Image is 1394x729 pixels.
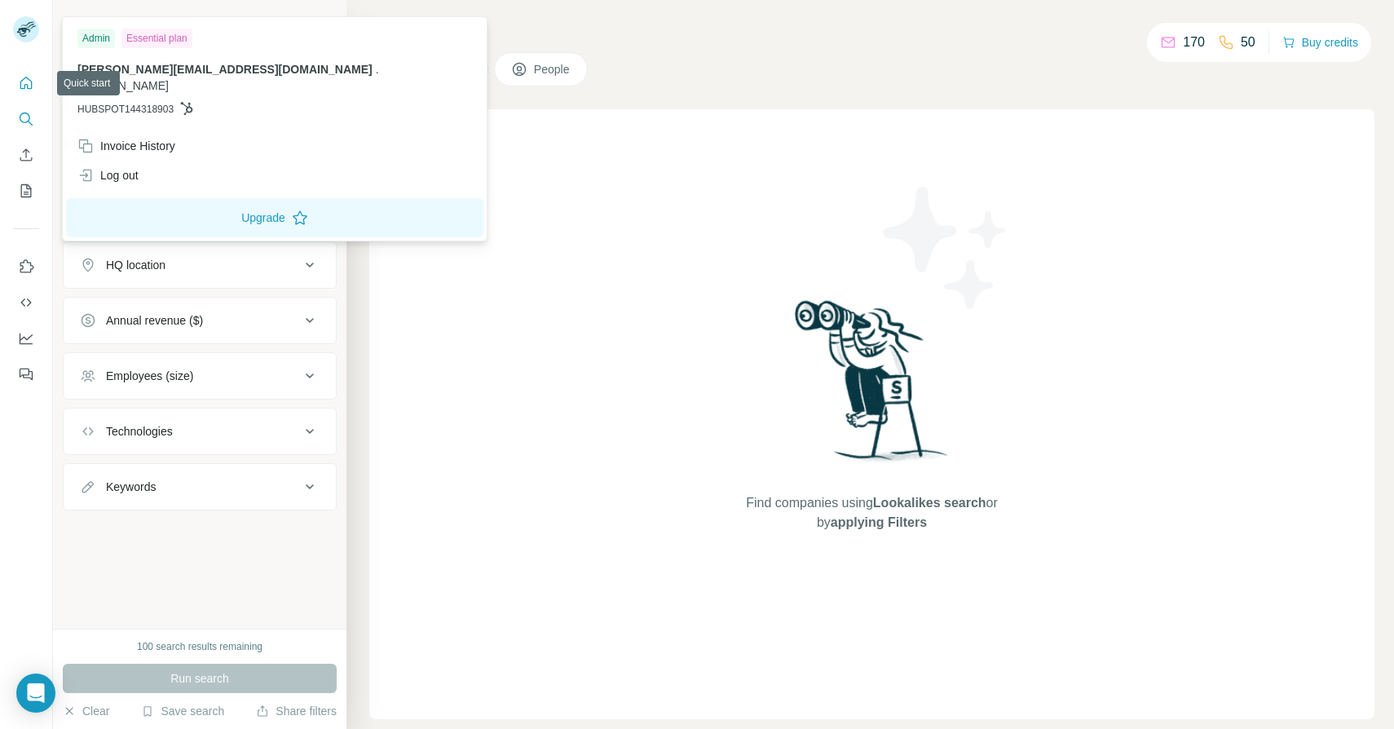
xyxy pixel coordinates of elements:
button: Hide [284,10,346,34]
span: People [534,61,571,77]
button: Employees (size) [64,356,336,395]
div: Invoice History [77,138,175,154]
span: HUBSPOT144318903 [77,102,174,117]
span: [PERSON_NAME][EMAIL_ADDRESS][DOMAIN_NAME] [77,63,373,76]
span: . [376,63,379,76]
button: Keywords [64,467,336,506]
button: Upgrade [66,198,483,237]
button: Quick start [13,68,39,98]
button: Use Surfe on LinkedIn [13,252,39,281]
img: Surfe Illustration - Woman searching with binoculars [787,296,957,478]
div: Keywords [106,479,156,495]
img: Surfe Illustration - Stars [872,175,1019,321]
button: Feedback [13,360,39,389]
img: Avatar [13,16,39,42]
div: Employees (size) [106,368,193,384]
div: Admin [77,29,115,48]
div: Essential plan [121,29,192,48]
div: Log out [77,167,139,183]
span: applying Filters [831,515,927,529]
span: [DOMAIN_NAME] [77,79,169,92]
div: Open Intercom Messenger [16,674,55,713]
span: Find companies using or by [741,493,1002,532]
div: Technologies [106,423,173,440]
button: Buy credits [1282,31,1358,54]
p: 170 [1183,33,1205,52]
div: 100 search results remaining [137,639,262,654]
button: Enrich CSV [13,140,39,170]
button: My lists [13,176,39,205]
button: Clear [63,703,109,719]
p: 50 [1241,33,1255,52]
button: Use Surfe API [13,288,39,317]
button: HQ location [64,245,336,285]
button: Annual revenue ($) [64,301,336,340]
button: Share filters [256,703,337,719]
span: Lookalikes search [873,496,986,510]
div: New search [63,15,114,29]
button: Technologies [64,412,336,451]
h4: Search [369,20,1374,42]
div: HQ location [106,257,165,273]
button: Save search [141,703,224,719]
button: Dashboard [13,324,39,353]
button: Search [13,104,39,134]
div: Annual revenue ($) [106,312,203,329]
